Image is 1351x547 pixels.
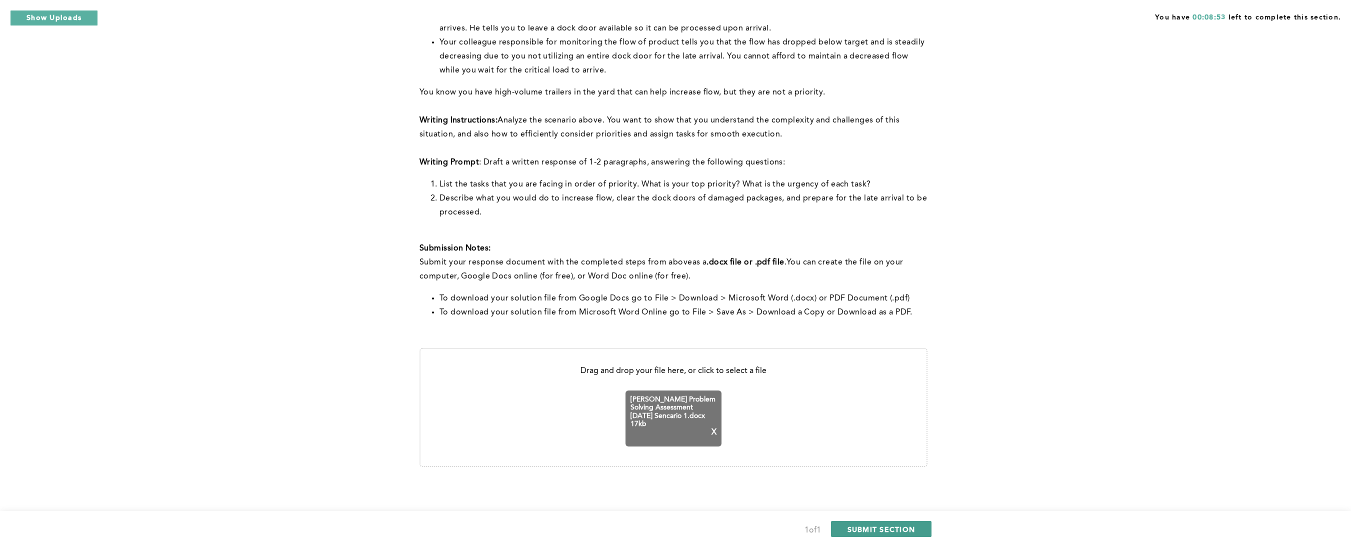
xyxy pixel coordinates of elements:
[804,523,821,537] div: 1 of 1
[706,258,784,266] strong: .docx file or .pdf file
[419,158,479,166] strong: Writing Prompt
[10,10,98,26] button: Show Uploads
[630,395,716,419] span: [PERSON_NAME] Problem Solving Assessment [DATE] Sencario 1.docx
[419,116,902,138] span: Analyze the scenario above. You want to show that you understand the complexity and challenges of...
[784,258,786,266] span: .
[847,524,915,534] span: SUBMIT SECTION
[439,194,929,216] span: Describe what you would do to increase flow, clear the dock doors of damaged packages, and prepar...
[479,158,785,166] span: : Draft a written response of 1-2 paragraphs, answering the following questions:
[439,291,927,305] li: To download your solution file from Google Docs go to File > Download > Microsoft Word (.docx) or...
[439,38,927,74] span: Your colleague responsible for monitoring the flow of product tells you that the flow has dropped...
[419,244,490,252] strong: Submission Notes:
[1192,14,1225,21] span: 00:08:53
[630,420,646,445] span: 17 kb
[419,116,497,124] strong: Writing Instructions:
[439,305,927,319] li: To download your solution file from Microsoft Word Online go to File > Save As > Download a Copy ...
[1155,10,1341,22] span: You have left to complete this section.
[419,258,547,266] span: Submit your response document
[711,428,716,437] p: X
[831,521,932,537] button: SUBMIT SECTION
[692,258,707,266] span: as a
[419,255,927,283] p: with the completed steps from above You can create the file on your computer, Google Docs online ...
[439,180,870,188] span: List the tasks that you are facing in order of priority. What is your top priority? What is the u...
[419,88,825,96] span: You know you have high-volume trailers in the yard that can help increase flow, but they are not ...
